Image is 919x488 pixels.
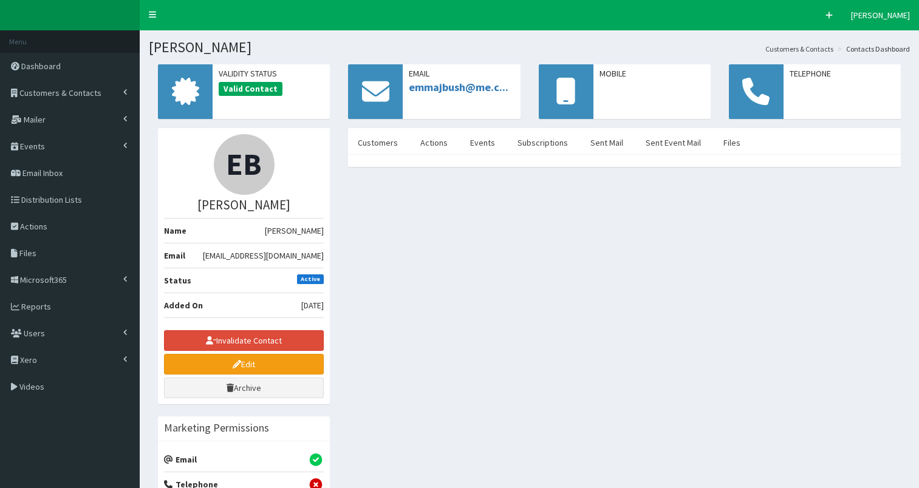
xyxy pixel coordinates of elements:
span: Users [24,328,45,339]
span: Mobile [600,67,705,80]
a: Events [460,130,505,155]
h1: [PERSON_NAME] [149,39,910,55]
span: Actions [20,221,47,232]
span: Mailer [24,114,46,125]
span: Valid Contact [219,82,282,97]
span: Dashboard [21,61,61,72]
b: Email [164,454,197,465]
span: [PERSON_NAME] [265,225,324,237]
span: [DATE] [301,299,324,311]
span: Microsoft365 [20,274,67,285]
span: Xero [20,354,37,365]
b: Added On [164,300,203,311]
b: Status [164,275,191,286]
b: Email [164,250,185,261]
a: Sent Event Mail [636,130,711,155]
b: Name [164,225,186,236]
span: [PERSON_NAME] [851,10,910,21]
span: Videos [19,381,44,392]
span: Email Inbox [22,168,63,178]
a: Customers [348,130,408,155]
li: Contacts Dashboard [835,44,910,54]
span: Active [297,274,324,284]
button: Invalidate Contact [164,330,324,351]
a: Files [714,130,750,155]
a: Subscriptions [508,130,578,155]
span: Validity Status [219,67,324,80]
span: Email [409,67,514,80]
a: Customers & Contacts [765,44,833,54]
a: Edit [164,354,324,374]
a: emmajbush@me.c... [409,80,508,94]
span: Customers & Contacts [19,87,101,98]
span: Distribution Lists [21,194,82,205]
span: [EMAIL_ADDRESS][DOMAIN_NAME] [203,249,324,262]
span: EB [226,145,262,183]
a: Actions [411,130,457,155]
a: Archive [164,378,324,398]
span: Reports [21,301,51,312]
span: Telephone [790,67,895,80]
a: Sent Mail [581,130,633,155]
h3: [PERSON_NAME] [164,198,324,212]
h3: Marketing Permissions [164,422,269,433]
span: Events [20,141,45,152]
span: Files [19,248,36,259]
